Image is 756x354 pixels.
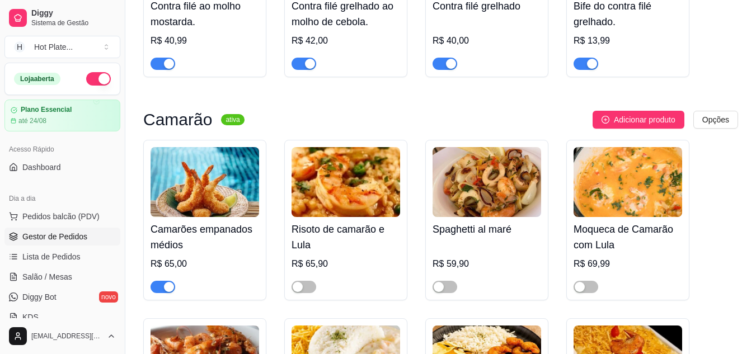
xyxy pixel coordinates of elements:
[151,221,259,253] h4: Camarões empanados médios
[574,147,682,217] img: product-image
[22,231,87,242] span: Gestor de Pedidos
[433,257,541,271] div: R$ 59,90
[22,251,81,262] span: Lista de Pedidos
[4,308,120,326] a: KDS
[4,190,120,207] div: Dia a dia
[22,211,100,222] span: Pedidos balcão (PDV)
[31,18,116,27] span: Sistema de Gestão
[221,114,244,125] sup: ativa
[292,221,400,253] h4: Risoto de camarão e Lula
[4,323,120,350] button: [EMAIL_ADDRESS][DOMAIN_NAME]
[31,8,116,18] span: Diggy
[18,116,46,125] article: até 24/08
[22,162,61,173] span: Dashboard
[22,271,72,282] span: Salão / Mesas
[4,4,120,31] a: DiggySistema de Gestão
[614,114,675,126] span: Adicionar produto
[151,34,259,48] div: R$ 40,99
[593,111,684,129] button: Adicionar produto
[4,36,120,58] button: Select a team
[4,207,120,225] button: Pedidos balcão (PDV)
[433,147,541,217] img: product-image
[22,291,57,303] span: Diggy Bot
[292,257,400,271] div: R$ 65,90
[693,111,738,129] button: Opções
[4,158,120,176] a: Dashboard
[151,147,259,217] img: product-image
[34,41,73,53] div: Hot Plate ...
[31,332,102,341] span: [EMAIL_ADDRESS][DOMAIN_NAME]
[4,248,120,266] a: Lista de Pedidos
[4,140,120,158] div: Acesso Rápido
[21,106,72,114] article: Plano Essencial
[4,268,120,286] a: Salão / Mesas
[574,221,682,253] h4: Moqueca de Camarão com Lula
[151,257,259,271] div: R$ 65,00
[14,73,60,85] div: Loja aberta
[4,100,120,131] a: Plano Essencialaté 24/08
[574,34,682,48] div: R$ 13,99
[433,221,541,237] h4: Spaghetti al maré
[602,116,609,124] span: plus-circle
[4,228,120,246] a: Gestor de Pedidos
[22,311,39,323] span: KDS
[143,113,212,126] h3: Camarão
[702,114,729,126] span: Opções
[433,34,541,48] div: R$ 40,00
[14,41,25,53] span: H
[4,288,120,306] a: Diggy Botnovo
[292,147,400,217] img: product-image
[292,34,400,48] div: R$ 42,00
[574,257,682,271] div: R$ 69,99
[86,72,111,86] button: Alterar Status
